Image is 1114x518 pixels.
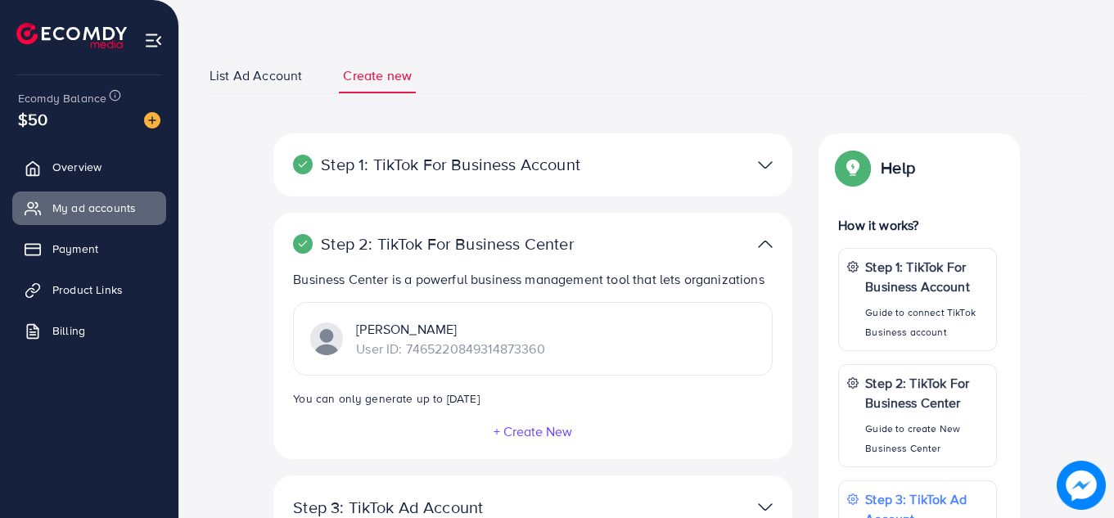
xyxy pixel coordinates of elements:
[293,155,604,174] p: Step 1: TikTok For Business Account
[293,498,604,517] p: Step 3: TikTok Ad Account
[293,234,604,254] p: Step 2: TikTok For Business Center
[356,319,544,339] p: [PERSON_NAME]
[758,232,773,256] img: TikTok partner
[310,322,343,355] img: TikTok partner
[12,232,166,265] a: Payment
[838,153,868,182] img: Popup guide
[52,200,136,216] span: My ad accounts
[52,322,85,339] span: Billing
[493,424,573,439] button: + Create New
[293,390,479,406] small: You can only generate up to [DATE]
[865,373,988,412] p: Step 2: TikTok For Business Center
[144,31,163,50] img: menu
[1057,461,1106,510] img: image
[16,23,127,48] img: logo
[18,107,47,131] span: $50
[52,282,123,298] span: Product Links
[12,314,166,347] a: Billing
[881,158,915,178] p: Help
[18,90,106,106] span: Ecomdy Balance
[865,257,988,296] p: Step 1: TikTok For Business Account
[293,269,773,289] p: Business Center is a powerful business management tool that lets organizations
[52,241,98,257] span: Payment
[343,66,412,85] span: Create new
[356,339,544,358] p: User ID: 7465220849314873360
[758,153,773,177] img: TikTok partner
[52,159,101,175] span: Overview
[838,215,997,235] p: How it works?
[12,273,166,306] a: Product Links
[865,303,988,342] p: Guide to connect TikTok Business account
[210,66,302,85] span: List Ad Account
[865,419,988,458] p: Guide to create New Business Center
[12,191,166,224] a: My ad accounts
[144,112,160,128] img: image
[12,151,166,183] a: Overview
